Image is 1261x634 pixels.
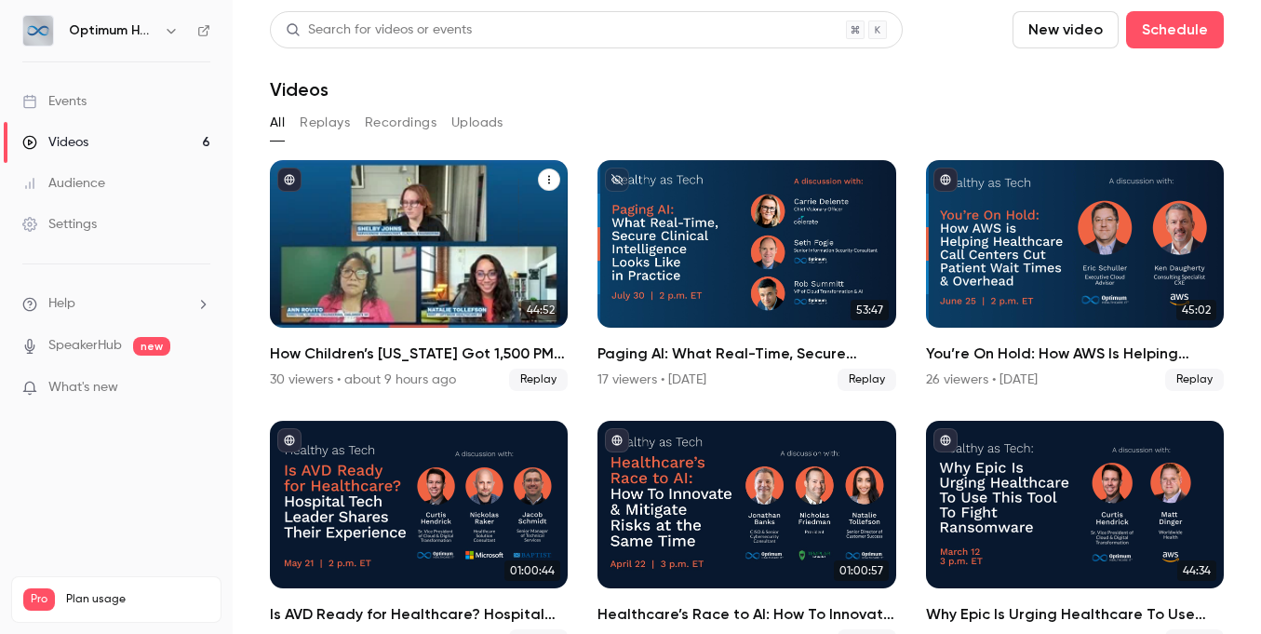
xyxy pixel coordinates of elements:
[48,336,122,356] a: SpeakerHub
[69,21,156,40] h6: Optimum Healthcare IT
[270,343,568,365] h2: How Children’s [US_STATE] Got 1,500 PM Schedules Back on Track With ServiceNow
[1176,300,1216,320] span: 45:02
[48,378,118,398] span: What's new
[838,369,896,391] span: Replay
[597,160,895,391] li: Paging AI: What Real-Time, Secure Clinical Intelligence Looks Like in Practice
[188,380,210,397] iframe: Noticeable Trigger
[270,160,568,391] li: How Children’s Wisconsin Got 1,500 PM Schedules Back on Track With ServiceNow
[851,300,889,320] span: 53:47
[270,108,285,138] button: All
[926,343,1224,365] h2: You’re On Hold: How AWS Is Helping Healthcare Call Centers Cut Patient Wait Times & Overhead
[22,92,87,111] div: Events
[270,371,456,389] div: 30 viewers • about 9 hours ago
[605,428,629,452] button: published
[48,294,75,314] span: Help
[926,160,1224,391] a: 45:02You’re On Hold: How AWS Is Helping Healthcare Call Centers Cut Patient Wait Times & Overhead...
[66,592,209,607] span: Plan usage
[300,108,350,138] button: Replays
[270,603,568,626] h2: Is AVD Ready for Healthcare? Hospital Tech Leader Shares Their Experience
[23,588,55,611] span: Pro
[1013,11,1119,48] button: New video
[597,603,895,626] h2: Healthcare’s Race to AI: How To Innovate & Mitigate Risks at the Same Time
[270,78,329,101] h1: Videos
[926,160,1224,391] li: You’re On Hold: How AWS Is Helping Healthcare Call Centers Cut Patient Wait Times & Overhead
[834,560,889,581] span: 01:00:57
[270,11,1224,623] section: Videos
[597,343,895,365] h2: Paging AI: What Real-Time, Secure Clinical Intelligence Looks Like in Practice
[509,369,568,391] span: Replay
[1165,369,1224,391] span: Replay
[597,160,895,391] a: 53:47Paging AI: What Real-Time, Secure Clinical Intelligence Looks Like in Practice17 viewers • [...
[286,20,472,40] div: Search for videos or events
[22,215,97,234] div: Settings
[1177,560,1216,581] span: 44:34
[270,160,568,391] a: 44:52How Children’s [US_STATE] Got 1,500 PM Schedules Back on Track With ServiceNow30 viewers • a...
[277,428,302,452] button: published
[597,371,706,389] div: 17 viewers • [DATE]
[22,133,88,152] div: Videos
[133,337,170,356] span: new
[365,108,436,138] button: Recordings
[23,16,53,46] img: Optimum Healthcare IT
[22,174,105,193] div: Audience
[277,168,302,192] button: published
[22,294,210,314] li: help-dropdown-opener
[933,428,958,452] button: published
[451,108,503,138] button: Uploads
[605,168,629,192] button: unpublished
[1126,11,1224,48] button: Schedule
[933,168,958,192] button: published
[504,560,560,581] span: 01:00:44
[926,371,1038,389] div: 26 viewers • [DATE]
[521,300,560,320] span: 44:52
[926,603,1224,626] h2: Why Epic Is Urging Healthcare To Use This Tool To Fight Ransomware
